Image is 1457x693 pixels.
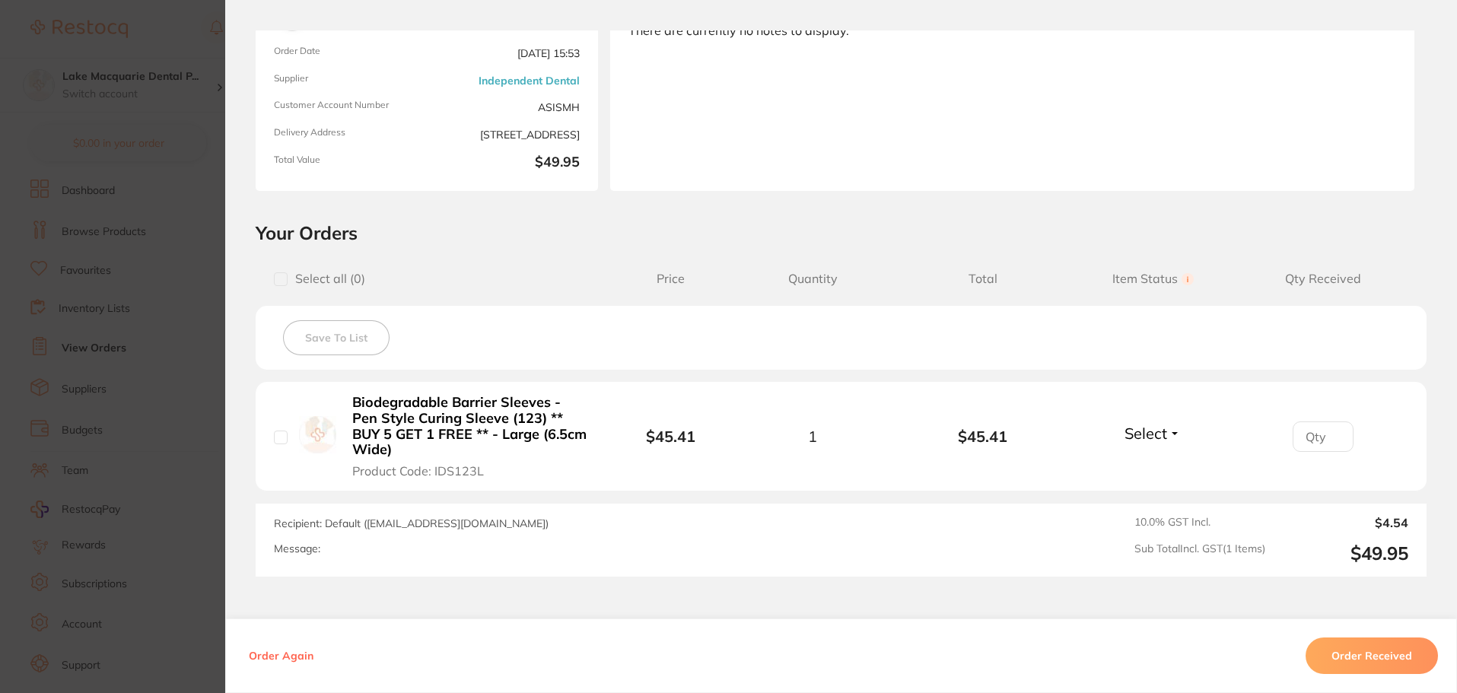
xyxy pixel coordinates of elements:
[808,428,817,445] span: 1
[479,75,580,87] a: Independent Dental
[614,272,727,286] span: Price
[1134,542,1265,564] span: Sub Total Incl. GST ( 1 Items)
[352,464,484,478] span: Product Code: IDS123L
[1306,637,1438,674] button: Order Received
[256,221,1427,244] h2: Your Orders
[274,127,421,142] span: Delivery Address
[727,272,898,286] span: Quantity
[274,73,421,88] span: Supplier
[274,46,421,61] span: Order Date
[1238,272,1408,286] span: Qty Received
[1068,272,1239,286] span: Item Status
[433,100,580,115] span: ASISMH
[433,154,580,173] b: $49.95
[646,427,695,446] b: $45.41
[1134,516,1265,529] span: 10.0 % GST Incl.
[283,320,390,355] button: Save To List
[244,649,318,663] button: Order Again
[433,46,580,61] span: [DATE] 15:53
[299,416,336,453] img: Biodegradable Barrier Sleeves - Pen Style Curing Sleeve (123) ** BUY 5 GET 1 FREE ** - Large (6.5...
[898,272,1068,286] span: Total
[628,24,1396,37] div: There are currently no notes to display.
[433,127,580,142] span: [STREET_ADDRESS]
[274,154,421,173] span: Total Value
[274,100,421,115] span: Customer Account Number
[1277,516,1408,529] output: $4.54
[1277,542,1408,564] output: $49.95
[898,428,1068,445] b: $45.41
[1125,424,1167,443] span: Select
[274,517,549,530] span: Recipient: Default ( [EMAIL_ADDRESS][DOMAIN_NAME] )
[288,272,365,286] span: Select all ( 0 )
[1293,421,1354,452] input: Qty
[352,395,587,458] b: Biodegradable Barrier Sleeves - Pen Style Curing Sleeve (123) ** BUY 5 GET 1 FREE ** - Large (6.5...
[274,542,320,555] label: Message:
[348,394,592,478] button: Biodegradable Barrier Sleeves - Pen Style Curing Sleeve (123) ** BUY 5 GET 1 FREE ** - Large (6.5...
[1120,424,1185,443] button: Select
